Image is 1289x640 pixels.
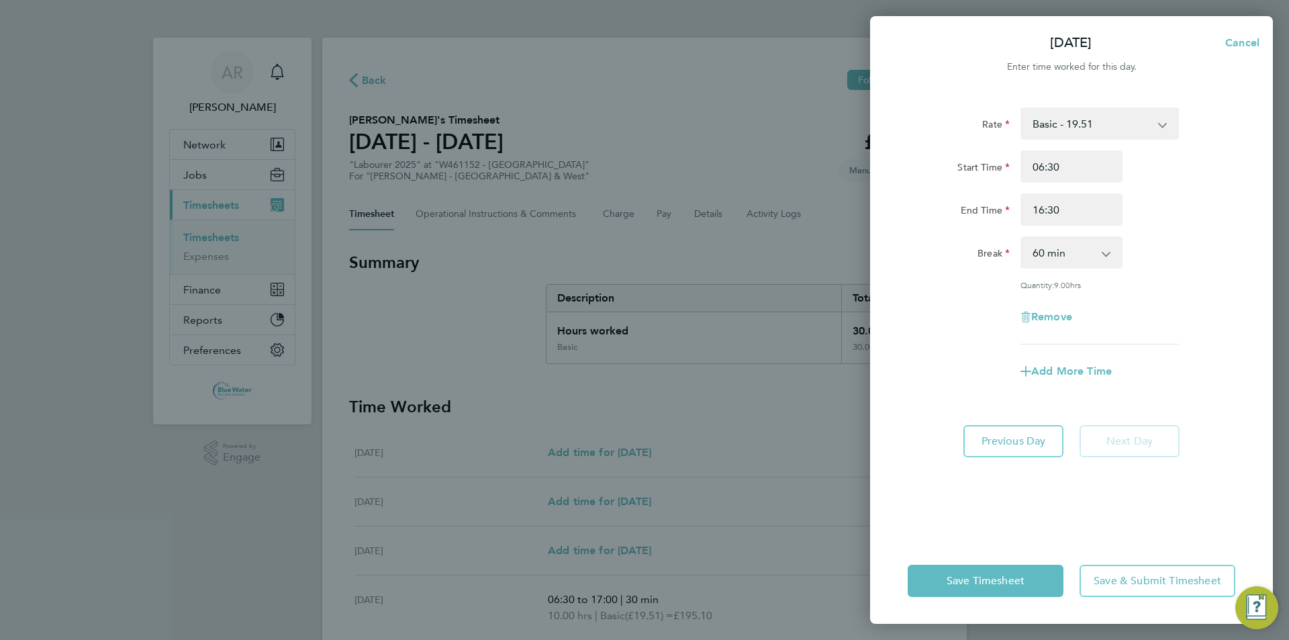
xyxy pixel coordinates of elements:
label: Rate [982,118,1010,134]
button: Save Timesheet [908,565,1063,597]
input: E.g. 08:00 [1020,150,1123,183]
button: Previous Day [963,425,1063,457]
div: Quantity: hrs [1020,279,1179,290]
span: Cancel [1221,36,1259,49]
button: Save & Submit Timesheet [1080,565,1235,597]
p: [DATE] [1050,34,1092,52]
label: Start Time [957,161,1010,177]
button: Engage Resource Center [1235,586,1278,629]
button: Cancel [1204,30,1273,56]
button: Add More Time [1020,366,1112,377]
span: 9.00 [1054,279,1070,290]
div: Enter time worked for this day. [870,59,1273,75]
span: Save & Submit Timesheet [1094,574,1221,588]
span: Remove [1031,310,1072,323]
label: End Time [961,204,1010,220]
label: Break [977,247,1010,263]
span: Save Timesheet [947,574,1024,588]
span: Add More Time [1031,365,1112,377]
input: E.g. 18:00 [1020,193,1123,226]
span: Previous Day [982,435,1046,448]
button: Remove [1020,312,1072,322]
